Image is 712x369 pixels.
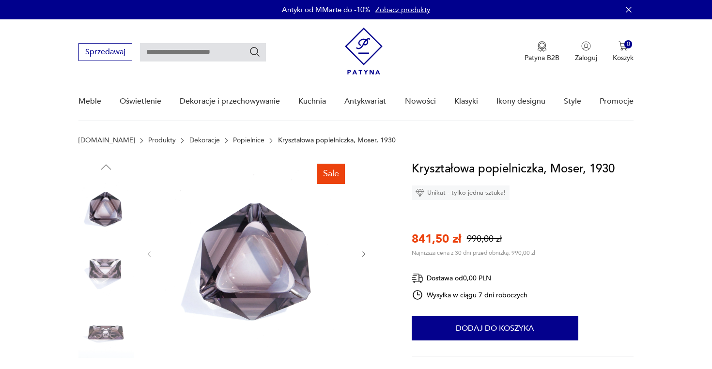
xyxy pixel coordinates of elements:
[412,272,423,284] img: Ikona dostawy
[298,83,326,120] a: Kuchnia
[405,83,436,120] a: Nowości
[537,41,547,52] img: Ikona medalu
[233,137,264,144] a: Popielnice
[78,303,134,358] img: Zdjęcie produktu Kryształowa popielniczka, Moser, 1930
[496,83,545,120] a: Ikony designu
[249,46,261,58] button: Szukaj
[375,5,430,15] a: Zobacz produkty
[525,41,559,62] button: Patyna B2B
[412,231,461,247] p: 841,50 zł
[619,41,628,51] img: Ikona koszyka
[78,241,134,296] img: Zdjęcie produktu Kryształowa popielniczka, Moser, 1930
[412,289,528,301] div: Wysyłka w ciągu 7 dni roboczych
[412,160,615,178] h1: Kryształowa popielniczka, Moser, 1930
[163,160,350,347] img: Zdjęcie produktu Kryształowa popielniczka, Moser, 1930
[624,40,633,48] div: 0
[148,137,176,144] a: Produkty
[412,316,578,340] button: Dodaj do koszyka
[613,53,634,62] p: Koszyk
[278,137,396,144] p: Kryształowa popielniczka, Moser, 1930
[525,53,559,62] p: Patyna B2B
[344,83,386,120] a: Antykwariat
[78,83,101,120] a: Meble
[525,41,559,62] a: Ikona medaluPatyna B2B
[412,185,510,200] div: Unikat - tylko jedna sztuka!
[600,83,634,120] a: Promocje
[467,233,502,245] p: 990,00 zł
[282,5,371,15] p: Antyki od MMarte do -10%
[189,137,220,144] a: Dekoracje
[345,28,383,75] img: Patyna - sklep z meblami i dekoracjami vintage
[416,188,424,197] img: Ikona diamentu
[575,41,597,62] button: Zaloguj
[412,272,528,284] div: Dostawa od 0,00 PLN
[180,83,280,120] a: Dekoracje i przechowywanie
[613,41,634,62] button: 0Koszyk
[78,49,132,56] a: Sprzedawaj
[78,137,135,144] a: [DOMAIN_NAME]
[78,179,134,234] img: Zdjęcie produktu Kryształowa popielniczka, Moser, 1930
[575,53,597,62] p: Zaloguj
[317,164,345,184] div: Sale
[412,249,535,257] p: Najniższa cena z 30 dni przed obniżką: 990,00 zł
[454,83,478,120] a: Klasyki
[564,83,581,120] a: Style
[78,43,132,61] button: Sprzedawaj
[120,83,161,120] a: Oświetlenie
[581,41,591,51] img: Ikonka użytkownika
